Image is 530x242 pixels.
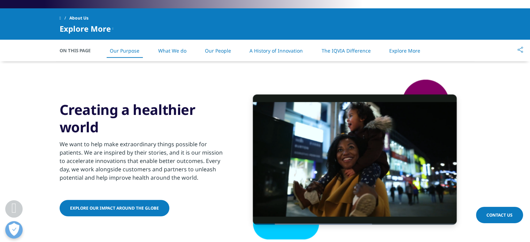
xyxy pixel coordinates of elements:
a: Our Purpose [110,47,139,54]
span: On This Page [60,47,98,54]
span: Contact Us [486,212,513,218]
a: Explore our impact around the globe [60,200,169,216]
a: A History of Innovation [249,47,303,54]
span: Explore our impact around the globe [70,205,159,211]
h3: Creating a healthier world [60,101,229,136]
span: About Us [69,12,89,24]
a: The IQVIA Difference [321,47,370,54]
p: We want to help make extraordinary things possible for patients. We are inspired by their stories... [60,140,229,186]
span: Explore More [60,24,111,33]
img: shape-2.png [239,79,471,240]
a: What We do [158,47,186,54]
a: Explore More [389,47,420,54]
button: Open Preferences [5,221,23,239]
a: Contact Us [476,207,523,223]
video-js: Video Player [253,94,457,225]
a: Our People [205,47,231,54]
